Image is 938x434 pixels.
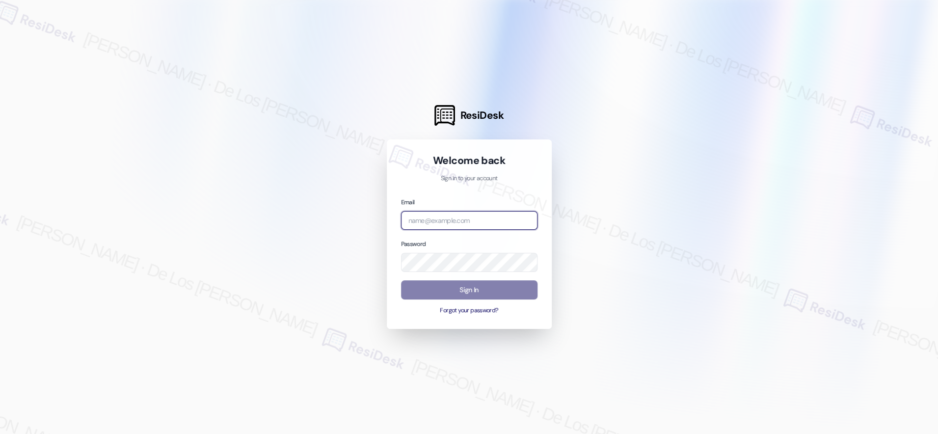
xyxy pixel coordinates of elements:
[434,105,455,126] img: ResiDesk Logo
[401,240,426,248] label: Password
[401,280,537,299] button: Sign In
[460,108,504,122] span: ResiDesk
[401,198,415,206] label: Email
[401,211,537,230] input: name@example.com
[401,174,537,183] p: Sign in to your account
[401,306,537,315] button: Forgot your password?
[401,154,537,167] h1: Welcome back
